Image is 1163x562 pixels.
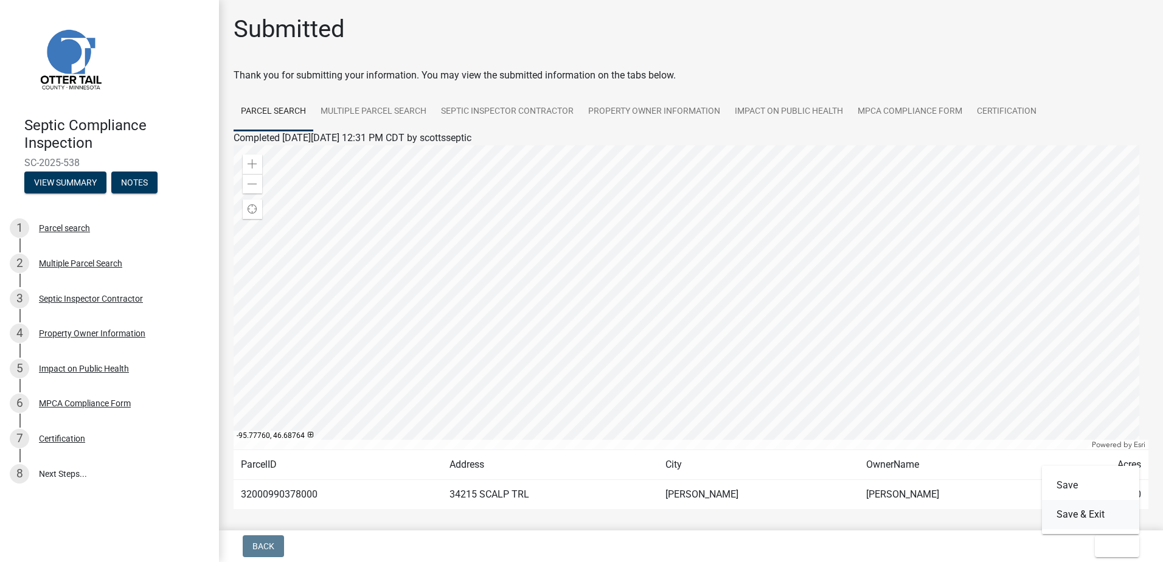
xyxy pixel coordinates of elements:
div: Certification [39,434,85,443]
wm-modal-confirm: Notes [111,178,158,188]
div: 8 [10,464,29,484]
div: Parcel search [39,224,90,232]
div: Exit [1042,466,1139,534]
h4: Septic Compliance Inspection [24,117,209,152]
div: Thank you for submitting your information. You may view the submitted information on the tabs below. [234,68,1148,83]
button: Save [1042,471,1139,500]
a: Esri [1134,440,1145,449]
div: Zoom in [243,154,262,174]
td: Address [442,450,658,480]
div: 1 [10,218,29,238]
div: 2 [10,254,29,273]
div: Find my location [243,199,262,219]
div: Powered by [1089,440,1148,449]
div: 5 [10,359,29,378]
span: Completed [DATE][DATE] 12:31 PM CDT by scottsseptic [234,132,471,144]
a: Septic Inspector Contractor [434,92,581,131]
button: Back [243,535,284,557]
td: Acres [1059,450,1148,480]
a: Impact on Public Health [727,92,850,131]
div: 7 [10,429,29,448]
td: City [658,450,859,480]
button: Save & Exit [1042,500,1139,529]
div: MPCA Compliance Form [39,399,131,408]
td: OwnerName [859,450,1060,480]
img: Otter Tail County, Minnesota [24,13,116,104]
a: Property Owner Information [581,92,727,131]
td: ParcelID [234,450,442,480]
div: Multiple Parcel Search [39,259,122,268]
a: Multiple Parcel Search [313,92,434,131]
button: View Summary [24,172,106,193]
button: Exit [1095,535,1139,557]
div: 6 [10,394,29,413]
div: Zoom out [243,174,262,193]
td: 32000990378000 [234,480,442,510]
span: SC-2025-538 [24,157,195,168]
div: Property Owner Information [39,329,145,338]
div: Septic Inspector Contractor [39,294,143,303]
td: 34215 SCALP TRL [442,480,658,510]
span: Exit [1105,541,1122,551]
wm-modal-confirm: Summary [24,178,106,188]
div: 4 [10,324,29,343]
a: Certification [970,92,1044,131]
a: MPCA Compliance Form [850,92,970,131]
td: [PERSON_NAME] [658,480,859,510]
span: Back [252,541,274,551]
div: 3 [10,289,29,308]
a: Parcel search [234,92,313,131]
button: Notes [111,172,158,193]
div: Impact on Public Health [39,364,129,373]
td: [PERSON_NAME] [859,480,1060,510]
h1: Submitted [234,15,345,44]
